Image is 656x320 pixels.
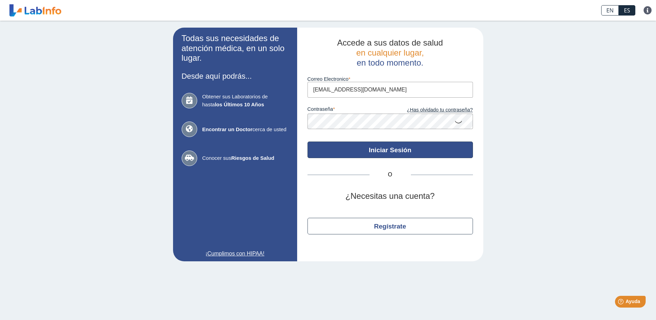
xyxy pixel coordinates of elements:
[182,33,289,63] h2: Todas sus necesidades de atención médica, en un solo lugar.
[307,218,473,234] button: Regístrate
[231,155,274,161] b: Riesgos de Salud
[356,48,424,57] span: en cualquier lugar,
[370,171,411,179] span: O
[202,126,289,134] span: cerca de usted
[337,38,443,47] span: Accede a sus datos de salud
[357,58,423,67] span: en todo momento.
[307,142,473,158] button: Iniciar Sesión
[307,191,473,201] h2: ¿Necesitas una cuenta?
[202,154,289,162] span: Conocer sus
[390,106,473,114] a: ¿Has olvidado tu contraseña?
[601,5,619,16] a: EN
[215,101,264,107] b: los Últimos 10 Años
[595,293,648,312] iframe: Help widget launcher
[202,126,253,132] b: Encontrar un Doctor
[307,76,473,82] label: Correo Electronico
[619,5,635,16] a: ES
[307,106,390,114] label: contraseña
[182,72,289,80] h3: Desde aquí podrás...
[202,93,289,108] span: Obtener sus Laboratorios de hasta
[182,250,289,258] a: ¡Cumplimos con HIPAA!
